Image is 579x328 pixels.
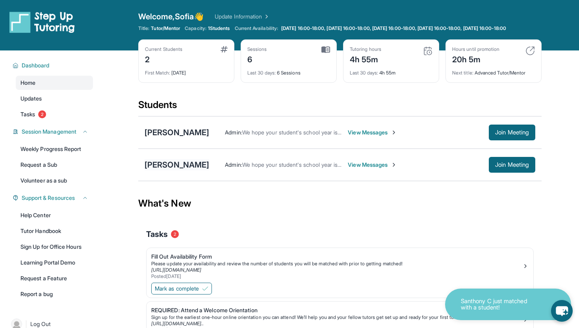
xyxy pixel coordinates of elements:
span: 2 [171,230,179,238]
img: Chevron-Right [391,129,397,136]
a: Updates [16,91,93,106]
button: Mark as complete [151,283,212,294]
a: Learning Portal Demo [16,255,93,270]
div: Fill Out Availability Form [151,253,522,261]
a: [DATE] 16:00-18:00, [DATE] 16:00-18:00, [DATE] 16:00-18:00, [DATE] 16:00-18:00, [DATE] 16:00-18:00 [280,25,508,32]
img: card [525,46,535,56]
div: [PERSON_NAME] [145,127,209,138]
span: Session Management [22,128,76,136]
button: Dashboard [19,61,88,69]
div: 6 [247,52,267,65]
a: Update Information [215,13,270,20]
a: Request a Feature [16,271,93,285]
span: 1 Students [208,25,230,32]
span: Capacity: [185,25,206,32]
div: [PERSON_NAME] [145,159,209,170]
button: Join Meeting [489,125,535,140]
button: chat-button [551,300,573,322]
span: Support & Resources [22,194,75,202]
img: logo [9,11,75,33]
img: card [221,46,228,52]
div: Current Students [145,46,182,52]
span: Title: [138,25,149,32]
span: Join Meeting [495,130,529,135]
div: Please update your availability and review the number of students you will be matched with prior ... [151,261,522,267]
button: Session Management [19,128,88,136]
span: Last 30 days : [350,70,378,76]
a: Home [16,76,93,90]
a: Fill Out Availability FormPlease update your availability and review the number of students you w... [147,248,533,281]
div: Sessions [247,46,267,52]
div: Posted [DATE] [151,273,522,280]
span: Admin : [225,129,242,136]
span: Tasks [146,229,168,240]
span: Current Availability: [235,25,278,32]
div: REQUIRED: Attend a Welcome Orientation [151,306,522,314]
p: Santhony C just matched with a student! [461,298,540,311]
span: 2 [38,110,46,118]
a: Sign Up for Office Hours [16,240,93,254]
a: Help Center [16,208,93,222]
div: 20h 5m [452,52,499,65]
span: Welcome, Sofia 👋 [138,11,204,22]
span: View Messages [348,129,397,136]
div: Students [138,99,542,116]
div: Tutoring hours [350,46,381,52]
button: Support & Resources [19,194,88,202]
div: 4h 55m [350,65,432,76]
a: Weekly Progress Report [16,142,93,156]
span: Log Out [30,320,51,328]
img: Chevron Right [262,13,270,20]
img: Chevron-Right [391,162,397,168]
a: [URL][DOMAIN_NAME].. [151,321,204,326]
span: [DATE] 16:00-18:00, [DATE] 16:00-18:00, [DATE] 16:00-18:00, [DATE] 16:00-18:00, [DATE] 16:00-18:00 [281,25,506,32]
span: First Match : [145,70,170,76]
div: 6 Sessions [247,65,330,76]
span: Last 30 days : [247,70,276,76]
a: Volunteer as a sub [16,173,93,188]
div: 2 [145,52,182,65]
span: Tasks [20,110,35,118]
img: card [423,46,432,56]
a: Tutor Handbook [16,224,93,238]
div: What's New [138,186,542,221]
a: [URL][DOMAIN_NAME] [151,267,201,273]
span: Updates [20,95,42,102]
span: Join Meeting [495,162,529,167]
a: Report a bug [16,287,93,301]
a: Tasks2 [16,107,93,121]
div: [DATE] [145,65,228,76]
a: Request a Sub [16,158,93,172]
span: Dashboard [22,61,50,69]
span: Mark as complete [155,285,199,293]
img: card [321,46,330,53]
span: Home [20,79,35,87]
div: Hours until promotion [452,46,499,52]
span: Admin : [225,161,242,168]
div: Sign up for the earliest one-hour online orientation you can attend! We’ll help you and your fell... [151,314,522,321]
img: Mark as complete [202,285,208,292]
div: Advanced Tutor/Mentor [452,65,535,76]
span: Next title : [452,70,473,76]
span: View Messages [348,161,397,169]
span: Tutor/Mentor [151,25,180,32]
button: Join Meeting [489,157,535,173]
div: 4h 55m [350,52,381,65]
